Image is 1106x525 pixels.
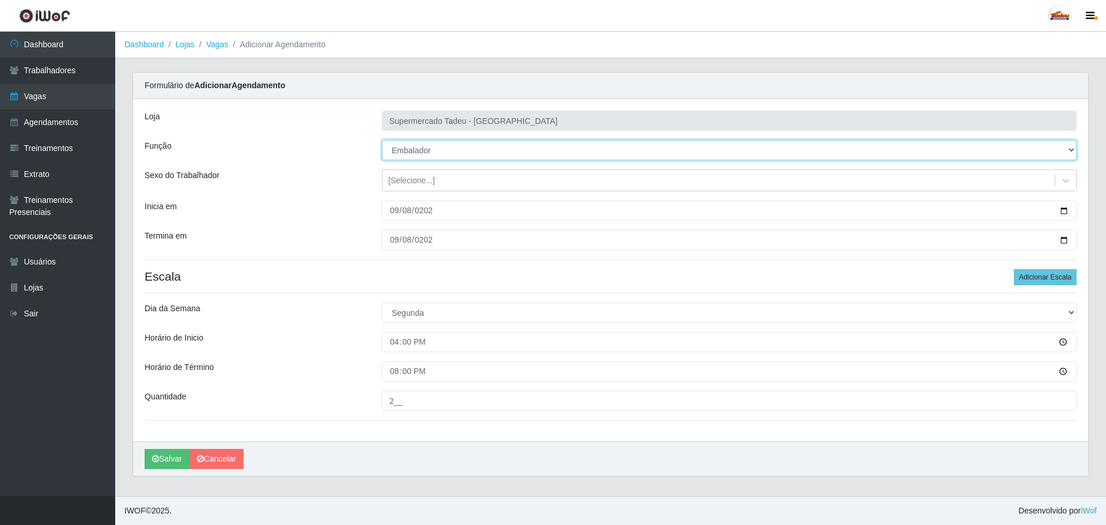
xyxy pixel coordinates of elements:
label: Termina em [145,230,187,242]
a: Cancelar [190,449,244,469]
input: 00/00/0000 [382,201,1077,221]
label: Inicia em [145,201,177,213]
input: 00:00 [382,332,1077,352]
a: Lojas [175,40,194,49]
div: [Selecione...] [388,175,435,187]
h4: Escala [145,269,1077,284]
button: Adicionar Escala [1014,269,1077,285]
nav: breadcrumb [115,32,1106,58]
a: Dashboard [124,40,164,49]
label: Quantidade [145,391,186,403]
div: Formulário de [133,73,1088,99]
img: CoreUI Logo [19,9,70,23]
span: © 2025 . [124,505,172,517]
label: Dia da Semana [145,303,200,315]
input: 00:00 [382,361,1077,382]
label: Horário de Inicio [145,332,203,344]
input: 00/00/0000 [382,230,1077,250]
span: IWOF [124,506,146,515]
a: Vagas [206,40,229,49]
label: Função [145,140,172,152]
label: Horário de Término [145,361,214,373]
a: iWof [1081,506,1097,515]
input: Informe a quantidade... [382,391,1077,411]
li: Adicionar Agendamento [228,39,325,51]
label: Sexo do Trabalhador [145,169,219,182]
strong: Adicionar Agendamento [194,81,285,90]
label: Loja [145,111,160,123]
span: Desenvolvido por [1018,505,1097,517]
button: Salvar [145,449,190,469]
